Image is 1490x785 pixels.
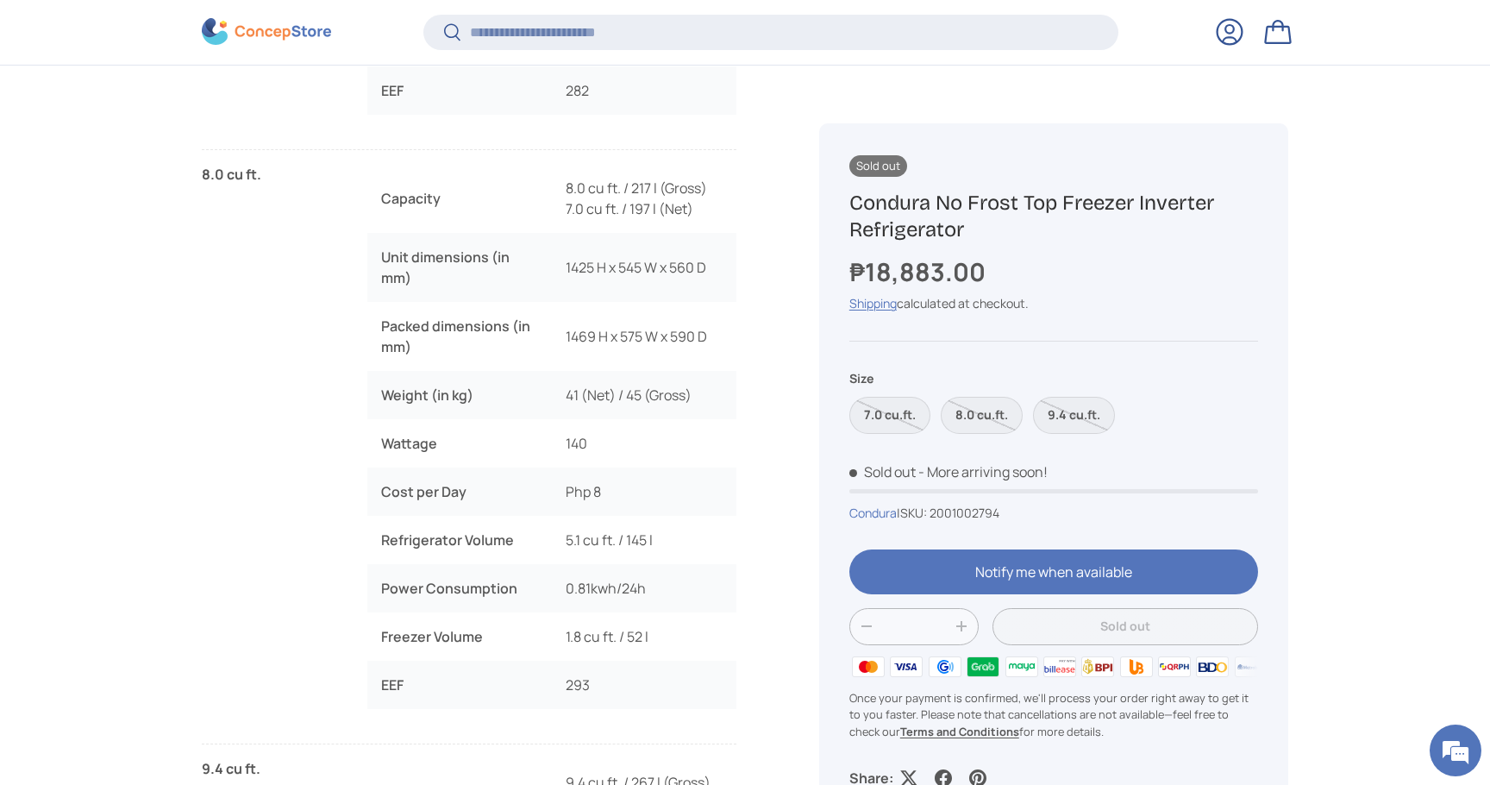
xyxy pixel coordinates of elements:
td: 41 (Net) / 45 (Gross) [552,371,736,419]
em: Submit [253,531,313,555]
p: 7.0 cu ft. / 197 l (Net) [566,198,723,219]
div: Minimize live chat window [283,9,324,50]
strong: ₱18,883.00 [849,254,990,289]
h1: Condura No Frost Top Freezer Inverter Refrigerator [849,190,1258,243]
img: maya [1002,653,1040,679]
span: We are offline. Please leave us a message. [36,217,301,392]
p: 293 [566,675,723,695]
img: metrobank [1232,653,1270,679]
td: Power Consumption [367,564,552,612]
div: calculated at checkout. [849,294,1258,312]
legend: Size [849,368,873,386]
a: Terms and Conditions [900,723,1019,738]
img: qrph [1155,653,1193,679]
p: 1.8 cu ft. / 52 l [566,626,723,647]
span: Sold out [849,462,916,480]
p: Once your payment is confirmed, we'll process your order right away to get it to you faster. Plea... [849,690,1258,740]
label: Sold out [1033,397,1115,434]
img: ConcepStore [202,19,331,46]
img: visa [887,653,925,679]
textarea: Type your message and click 'Submit' [9,471,329,531]
p: Packed dimensions (in mm) [381,316,538,357]
button: Sold out [992,608,1258,645]
label: Sold out [849,397,930,434]
a: Condura [849,504,897,520]
img: gcash [926,653,964,679]
img: grabpay [964,653,1002,679]
p: 282 [566,80,723,101]
label: Sold out [941,397,1023,434]
td: Refrigerator Volume [367,516,552,564]
span: 2001002794 [930,504,999,520]
td: 1425 H x 545 W x 560 D [552,233,736,302]
td: 8.0 cu ft. / 217 l (Gross) [552,164,736,233]
td: Freezer Volume [367,612,552,661]
p: 140 [566,433,723,454]
img: master [849,653,887,679]
div: 8.0 cu ft. [202,164,340,730]
p: 5.1 cu ft. / 145 l [566,530,723,550]
span: SKU: [900,504,927,520]
a: Shipping [849,295,897,311]
td: EEF [367,661,552,709]
div: Leave a message [90,97,290,119]
img: bpi [1079,653,1117,679]
p: 0.81kwh/24h [566,578,723,599]
img: bdo [1193,653,1231,679]
td: Wattage [367,419,552,468]
td: Weight (in kg) [367,371,552,419]
span: Sold out [849,155,907,177]
td: Cost per Day [367,468,552,516]
p: Php 8 [566,481,723,502]
td: EEF [367,66,552,115]
td: Capacity [367,164,552,233]
p: - More arriving soon! [918,462,1048,480]
p: Unit dimensions (in mm) [381,247,538,288]
td: 1469 H x 575 W x 590 D [552,302,736,371]
img: billease [1041,653,1079,679]
span: | [897,504,999,520]
img: ubp [1117,653,1155,679]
